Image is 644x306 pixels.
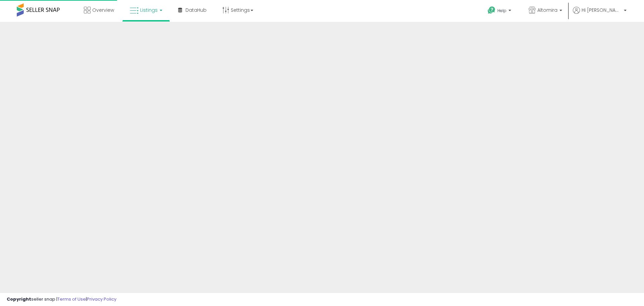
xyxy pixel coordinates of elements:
span: Altomira [537,7,557,13]
strong: Copyright [7,296,31,302]
a: Hi [PERSON_NAME] [573,7,627,22]
div: seller snap | | [7,296,116,303]
a: Terms of Use [57,296,86,302]
span: Hi [PERSON_NAME] [582,7,622,13]
a: Help [482,1,518,22]
span: Listings [140,7,158,13]
span: Help [497,8,506,13]
a: Privacy Policy [87,296,116,302]
i: Get Help [487,6,496,14]
span: Overview [92,7,114,13]
span: DataHub [185,7,207,13]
